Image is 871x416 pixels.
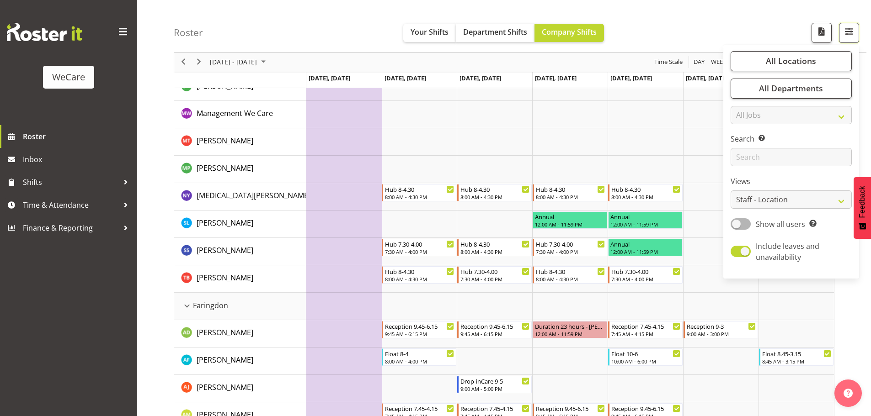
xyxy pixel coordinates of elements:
[23,153,133,166] span: Inbox
[731,79,852,99] button: All Departments
[197,354,253,365] a: [PERSON_NAME]
[23,221,119,235] span: Finance & Reporting
[460,74,501,82] span: [DATE], [DATE]
[536,239,605,248] div: Hub 7.30-4.00
[457,376,532,393] div: Amy Johannsen"s event - Drop-inCare 9-5 Begin From Wednesday, October 29, 2025 at 9:00:00 AM GMT+...
[731,51,852,71] button: All Locations
[611,330,680,337] div: 7:45 AM - 4:15 PM
[382,266,456,284] div: Tyla Boyd"s event - Hub 8-4.30 Begin From Tuesday, October 28, 2025 at 8:00:00 AM GMT+13:00 Ends ...
[456,24,534,42] button: Department Shifts
[174,265,306,293] td: Tyla Boyd resource
[197,190,310,200] span: [MEDICAL_DATA][PERSON_NAME]
[385,330,454,337] div: 9:45 AM - 6:15 PM
[174,211,306,238] td: Sarah Lamont resource
[174,320,306,348] td: Aleea Devenport resource
[197,327,253,338] a: [PERSON_NAME]
[611,193,680,200] div: 8:00 AM - 4:30 PM
[756,241,819,262] span: Include leaves and unavailability
[382,184,456,201] div: Nikita Yates"s event - Hub 8-4.30 Begin From Tuesday, October 28, 2025 at 8:00:00 AM GMT+13:00 En...
[403,24,456,42] button: Your Shifts
[382,321,456,338] div: Aleea Devenport"s event - Reception 9.45-6.15 Begin From Tuesday, October 28, 2025 at 9:45:00 AM ...
[191,53,207,72] div: next period
[611,349,680,358] div: Float 10-6
[309,74,350,82] span: [DATE], [DATE]
[692,57,706,68] button: Timeline Day
[460,376,529,385] div: Drop-inCare 9-5
[23,175,119,189] span: Shifts
[535,212,605,221] div: Annual
[756,219,805,229] span: Show all users
[535,321,605,331] div: Duration 23 hours - [PERSON_NAME]
[193,300,228,311] span: Faringdon
[608,266,683,284] div: Tyla Boyd"s event - Hub 7.30-4.00 Begin From Friday, October 31, 2025 at 7:30:00 AM GMT+13:00 End...
[7,23,82,41] img: Rosterit website logo
[608,321,683,338] div: Aleea Devenport"s event - Reception 7.45-4.15 Begin From Friday, October 31, 2025 at 7:45:00 AM G...
[693,57,705,68] span: Day
[812,23,832,43] button: Download a PDF of the roster according to the set date range.
[536,248,605,255] div: 7:30 AM - 4:00 PM
[197,382,253,392] span: [PERSON_NAME]
[174,293,306,320] td: Faringdon resource
[534,24,604,42] button: Company Shifts
[759,348,834,366] div: Alex Ferguson"s event - Float 8.45-3.15 Begin From Sunday, November 2, 2025 at 8:45:00 AM GMT+13:...
[197,273,253,283] span: [PERSON_NAME]
[207,53,271,72] div: Oct 27 - Nov 02, 2025
[460,321,529,331] div: Reception 9.45-6.15
[611,267,680,276] div: Hub 7.30-4.00
[23,130,133,143] span: Roster
[385,349,454,358] div: Float 8-4
[52,70,85,84] div: WeCare
[197,190,310,201] a: [MEDICAL_DATA][PERSON_NAME]
[653,57,684,68] button: Time Scale
[209,57,258,68] span: [DATE] - [DATE]
[382,239,456,256] div: Savita Savita"s event - Hub 7.30-4.00 Begin From Tuesday, October 28, 2025 at 7:30:00 AM GMT+13:0...
[731,176,852,187] label: Views
[759,83,823,94] span: All Departments
[174,348,306,375] td: Alex Ferguson resource
[611,321,680,331] div: Reception 7.45-4.15
[385,74,426,82] span: [DATE], [DATE]
[610,74,652,82] span: [DATE], [DATE]
[208,57,270,68] button: October 2025
[197,163,253,173] span: [PERSON_NAME]
[536,267,605,276] div: Hub 8-4.30
[533,211,607,229] div: Sarah Lamont"s event - Annual Begin From Thursday, October 30, 2025 at 12:00:00 AM GMT+13:00 Ends...
[762,349,831,358] div: Float 8.45-3.15
[766,56,816,67] span: All Locations
[536,193,605,200] div: 8:00 AM - 4:30 PM
[611,358,680,365] div: 10:00 AM - 6:00 PM
[460,267,529,276] div: Hub 7.30-4.00
[177,57,190,68] button: Previous
[197,382,253,393] a: [PERSON_NAME]
[385,321,454,331] div: Reception 9.45-6.15
[608,211,683,229] div: Sarah Lamont"s event - Annual Begin From Friday, October 31, 2025 at 12:00:00 AM GMT+13:00 Ends A...
[460,184,529,194] div: Hub 8-4.30
[535,221,605,228] div: 12:00 AM - 11:59 PM
[686,74,727,82] span: [DATE], [DATE]
[460,385,529,392] div: 9:00 AM - 5:00 PM
[610,239,680,248] div: Annual
[858,186,866,218] span: Feedback
[174,156,306,183] td: Millie Pumphrey resource
[385,248,454,255] div: 7:30 AM - 4:00 PM
[457,266,532,284] div: Tyla Boyd"s event - Hub 7.30-4.00 Begin From Wednesday, October 29, 2025 at 7:30:00 AM GMT+13:00 ...
[684,321,758,338] div: Aleea Devenport"s event - Reception 9-3 Begin From Saturday, November 1, 2025 at 9:00:00 AM GMT+1...
[197,245,253,256] a: [PERSON_NAME]
[710,57,727,68] span: Week
[536,184,605,194] div: Hub 8-4.30
[411,27,449,37] span: Your Shifts
[533,239,607,256] div: Savita Savita"s event - Hub 7.30-4.00 Begin From Thursday, October 30, 2025 at 7:30:00 AM GMT+13:...
[610,248,680,255] div: 12:00 AM - 11:59 PM
[460,239,529,248] div: Hub 8-4.30
[197,108,273,118] span: Management We Care
[385,275,454,283] div: 8:00 AM - 4:30 PM
[535,330,605,337] div: 12:00 AM - 11:59 PM
[536,404,605,413] div: Reception 9.45-6.15
[460,275,529,283] div: 7:30 AM - 4:00 PM
[611,184,680,194] div: Hub 8-4.30
[176,53,191,72] div: previous period
[687,321,756,331] div: Reception 9-3
[197,163,253,174] a: [PERSON_NAME]
[611,275,680,283] div: 7:30 AM - 4:00 PM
